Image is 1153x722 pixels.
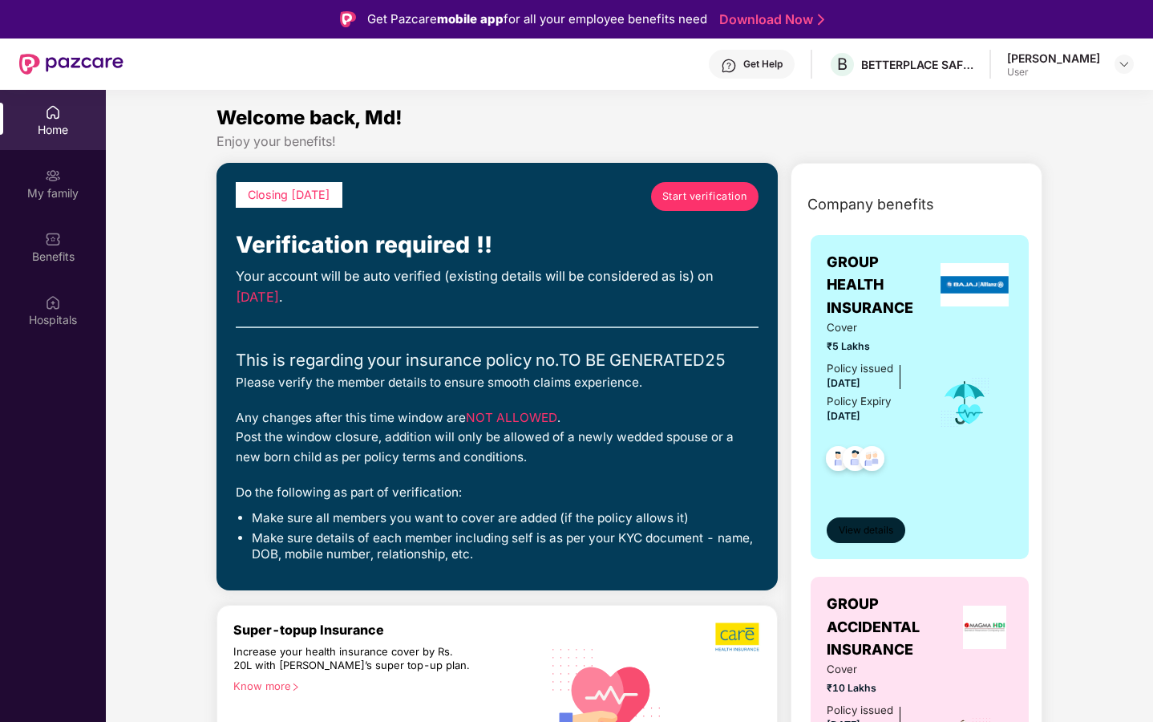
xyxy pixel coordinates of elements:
img: icon [939,376,991,429]
span: Cover [827,319,917,336]
img: Stroke [818,11,824,28]
li: Make sure all members you want to cover are added (if the policy allows it) [252,510,759,526]
strong: mobile app [437,11,504,26]
span: Start verification [662,189,747,205]
span: View details [839,523,893,538]
span: [DATE] [827,410,860,422]
span: GROUP HEALTH INSURANCE [827,251,937,319]
img: svg+xml;base64,PHN2ZyBpZD0iQmVuZWZpdHMiIHhtbG5zPSJodHRwOi8vd3d3LnczLm9yZy8yMDAwL3N2ZyIgd2lkdGg9Ij... [45,231,61,247]
span: Welcome back, Md! [216,106,403,129]
img: svg+xml;base64,PHN2ZyB4bWxucz0iaHR0cDovL3d3dy53My5vcmcvMjAwMC9zdmciIHdpZHRoPSI0OC45NDMiIGhlaWdodD... [819,441,858,481]
div: User [1007,66,1100,79]
span: [DATE] [236,289,279,305]
div: Do the following as part of verification: [236,483,759,502]
span: Company benefits [807,193,934,216]
img: b5dec4f62d2307b9de63beb79f102df3.png [715,622,761,652]
span: Cover [827,661,917,678]
div: Enjoy your benefits! [216,133,1043,150]
img: svg+xml;base64,PHN2ZyBpZD0iRHJvcGRvd24tMzJ4MzIiIHhtbG5zPSJodHRwOi8vd3d3LnczLm9yZy8yMDAwL3N2ZyIgd2... [1118,58,1131,71]
img: svg+xml;base64,PHN2ZyBpZD0iSGVscC0zMngzMiIgeG1sbnM9Imh0dHA6Ly93d3cudzMub3JnLzIwMDAvc3ZnIiB3aWR0aD... [721,58,737,74]
span: B [837,55,848,74]
div: Please verify the member details to ensure smooth claims experience. [236,373,759,392]
span: ₹5 Lakhs [827,339,917,354]
div: This is regarding your insurance policy no. TO BE GENERATED25 [236,347,759,373]
img: svg+xml;base64,PHN2ZyB4bWxucz0iaHR0cDovL3d3dy53My5vcmcvMjAwMC9zdmciIHdpZHRoPSI0OC45NDMiIGhlaWdodD... [852,441,892,481]
a: Download Now [719,11,819,28]
div: Super-topup Insurance [233,622,541,638]
div: Get Help [743,58,783,71]
div: BETTERPLACE SAFETY SOLUTIONS PRIVATE LIMITED [861,57,973,72]
div: Get Pazcare for all your employee benefits need [367,10,707,29]
div: Policy issued [827,702,893,719]
img: svg+xml;base64,PHN2ZyBpZD0iSG9tZSIgeG1sbnM9Imh0dHA6Ly93d3cudzMub3JnLzIwMDAvc3ZnIiB3aWR0aD0iMjAiIG... [45,104,61,120]
img: Logo [340,11,356,27]
button: View details [827,517,905,543]
span: ₹10 Lakhs [827,680,917,696]
img: svg+xml;base64,PHN2ZyB3aWR0aD0iMjAiIGhlaWdodD0iMjAiIHZpZXdCb3g9IjAgMCAyMCAyMCIgZmlsbD0ibm9uZSIgeG... [45,168,61,184]
div: Policy issued [827,360,893,377]
a: Start verification [651,182,759,211]
div: Your account will be auto verified (existing details will be considered as is) on . [236,266,759,307]
img: insurerLogo [941,263,1009,306]
span: right [291,683,300,692]
li: Make sure details of each member including self is as per your KYC document - name, DOB, mobile n... [252,530,759,563]
div: Policy Expiry [827,393,891,410]
div: Increase your health insurance cover by Rs. 20L with [PERSON_NAME]’s super top-up plan. [233,645,472,673]
div: Know more [233,679,532,691]
img: svg+xml;base64,PHN2ZyBpZD0iSG9zcGl0YWxzIiB4bWxucz0iaHR0cDovL3d3dy53My5vcmcvMjAwMC9zdmciIHdpZHRoPS... [45,294,61,310]
span: [DATE] [827,377,860,389]
div: Any changes after this time window are . Post the window closure, addition will only be allowed o... [236,408,759,466]
img: New Pazcare Logo [19,54,123,75]
img: insurerLogo [963,606,1006,649]
span: NOT ALLOWED [466,410,557,425]
div: [PERSON_NAME] [1007,51,1100,66]
img: svg+xml;base64,PHN2ZyB4bWxucz0iaHR0cDovL3d3dy53My5vcmcvMjAwMC9zdmciIHdpZHRoPSI0OC45NDMiIGhlaWdodD... [835,441,875,481]
span: GROUP ACCIDENTAL INSURANCE [827,593,957,661]
div: Verification required !! [236,227,759,262]
span: Closing [DATE] [248,188,330,201]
